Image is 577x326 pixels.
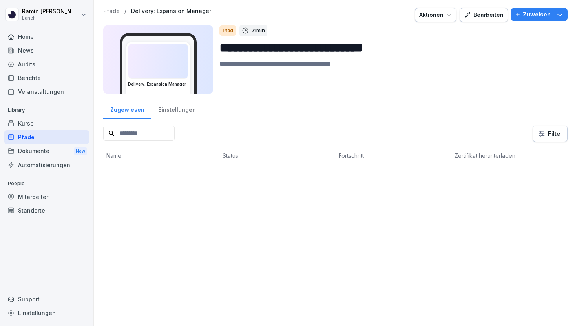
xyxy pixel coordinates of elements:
button: Zuweisen [511,8,568,21]
a: Home [4,30,89,44]
button: Filter [533,126,567,142]
p: People [4,177,89,190]
p: Zuweisen [523,10,551,19]
div: Filter [538,130,562,138]
th: Status [219,148,336,163]
a: Berichte [4,71,89,85]
a: News [4,44,89,57]
h3: Delivery: Expansion Manager [128,81,188,87]
a: Einstellungen [4,306,89,320]
div: Bearbeiten [464,11,504,19]
a: Zugewiesen [103,99,151,119]
p: Lanch [22,15,79,21]
a: Mitarbeiter [4,190,89,204]
div: Support [4,292,89,306]
p: Ramin [PERSON_NAME] [22,8,79,15]
div: Dokumente [4,144,89,158]
p: Library [4,104,89,117]
th: Fortschritt [336,148,452,163]
a: Standorte [4,204,89,217]
th: Zertifikat herunterladen [451,148,568,163]
div: Aktionen [419,11,452,19]
a: Einstellungen [151,99,203,119]
button: Bearbeiten [460,8,508,22]
div: Pfad [219,25,236,36]
p: / [124,8,126,15]
p: 21 min [251,27,265,35]
a: Veranstaltungen [4,85,89,98]
a: DokumenteNew [4,144,89,158]
th: Name [103,148,219,163]
a: Automatisierungen [4,158,89,172]
a: Audits [4,57,89,71]
button: Aktionen [415,8,456,22]
a: Pfade [4,130,89,144]
a: Delivery: Expansion Manager [131,8,211,15]
div: New [74,147,87,156]
a: Kurse [4,117,89,130]
a: Pfade [103,8,120,15]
